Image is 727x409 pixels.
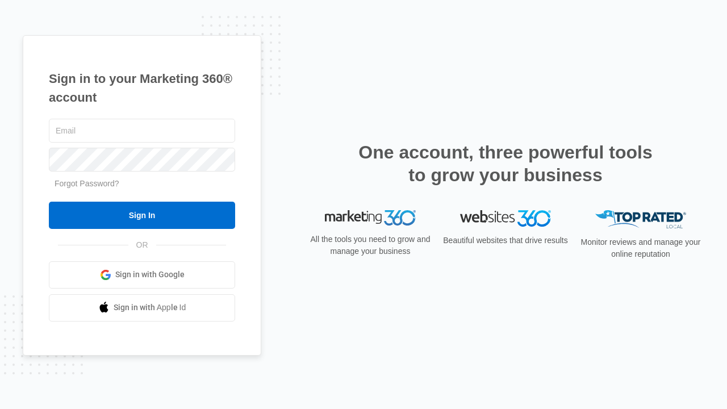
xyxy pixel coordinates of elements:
[114,302,186,314] span: Sign in with Apple Id
[577,236,704,260] p: Monitor reviews and manage your online reputation
[442,235,569,247] p: Beautiful websites that drive results
[325,210,416,226] img: Marketing 360
[115,269,185,281] span: Sign in with Google
[49,119,235,143] input: Email
[55,179,119,188] a: Forgot Password?
[49,69,235,107] h1: Sign in to your Marketing 360® account
[307,233,434,257] p: All the tools you need to grow and manage your business
[595,210,686,229] img: Top Rated Local
[49,202,235,229] input: Sign In
[128,239,156,251] span: OR
[49,261,235,289] a: Sign in with Google
[49,294,235,322] a: Sign in with Apple Id
[355,141,656,186] h2: One account, three powerful tools to grow your business
[460,210,551,227] img: Websites 360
